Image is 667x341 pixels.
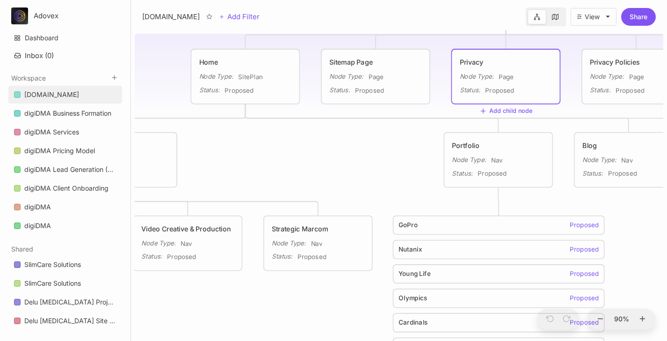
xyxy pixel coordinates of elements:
[141,224,234,234] div: Video Creative & Production
[272,238,306,248] div: Node Type :
[8,179,122,197] a: digiDMA Client Onboarding
[8,47,122,64] button: Inbox (0)
[392,288,605,308] div: OlympicsProposed
[8,253,122,334] div: Shared
[11,245,33,253] button: Shared
[8,29,122,47] a: Dashboard
[8,293,122,311] a: Delu [MEDICAL_DATA] Project Management
[460,57,552,67] div: Privacy
[24,278,81,289] div: SlimCare Solutions
[263,215,373,271] div: Strategic MarcomNode Type:NavStatus:Proposed
[616,85,645,96] span: Proposed
[133,215,243,271] div: Video Creative & ProductionNode Type:NavStatus:Proposed
[582,168,603,178] div: Status :
[8,217,122,235] a: digiDMA
[199,72,233,82] div: Node Type :
[570,245,599,255] span: Proposed
[8,256,122,274] a: SlimCare Solutions
[24,259,81,270] div: SlimCare Solutions
[24,220,51,231] div: digiDMA
[452,155,486,165] div: Node Type :
[582,155,616,165] div: Node Type :
[479,108,532,115] button: Add child node
[219,11,260,22] button: Add Filter
[399,318,428,328] span: Cardinals
[24,145,95,156] div: digiDMA Pricing Model
[34,12,104,20] div: Adovex
[399,317,600,328] a: CardinalsProposed
[8,312,122,330] a: Delu [MEDICAL_DATA] Site Nav
[8,217,122,235] div: digiDMA
[460,72,494,82] div: Node Type :
[311,238,322,249] span: Nav
[369,72,384,82] span: Page
[141,238,175,248] div: Node Type :
[570,293,599,304] span: Proposed
[610,309,633,330] button: 90%
[76,141,169,151] div: Capabilities
[199,57,292,67] div: Home
[452,141,544,151] div: Portfolio
[570,220,599,230] span: Proposed
[399,293,600,304] a: OlympicsProposed
[478,169,507,179] span: Proposed
[621,155,632,165] span: Nav
[392,215,605,235] div: GoProProposed
[399,220,600,230] a: GoProProposed
[399,269,430,279] span: Young Life
[590,72,624,82] div: Node Type :
[392,264,605,284] div: Young LifeProposed
[8,198,122,216] a: digiDMA
[8,104,122,122] a: digiDMA Business Formation
[142,11,200,22] div: [DOMAIN_NAME]
[329,57,422,67] div: Sitemap Page
[399,268,600,279] a: Young LifeProposed
[8,86,122,104] div: [DOMAIN_NAME]
[24,126,79,138] div: digiDMA Services
[8,142,122,160] a: digiDMA Pricing Model
[24,315,116,326] div: Delu [MEDICAL_DATA] Site Nav
[8,274,122,292] a: SlimCare Solutions
[8,123,122,141] a: digiDMA Services
[570,269,599,279] span: Proposed
[24,297,116,308] div: Delu [MEDICAL_DATA] Project Management
[67,132,177,188] div: Capabilities
[141,252,162,262] div: Status :
[320,48,430,104] div: Sitemap PageNode Type:PageStatus:Proposed
[355,85,384,96] span: Proposed
[272,224,364,234] div: Strategic Marcom
[8,312,122,330] div: Delu [MEDICAL_DATA] Site Nav
[11,74,46,82] button: Workspace
[297,252,326,262] span: Proposed
[491,155,502,165] span: Nav
[167,252,196,262] span: Proposed
[460,85,480,95] div: Status :
[8,86,122,104] a: [DOMAIN_NAME]
[399,220,417,230] span: GoPro
[8,256,122,274] div: SlimCare Solutions
[8,83,122,238] div: Workspace
[451,48,561,104] div: PrivacyNode Type:PageStatus:ProposedAdd child node
[24,108,111,119] div: digiDMA Business Formation
[585,13,600,21] div: View
[392,312,605,333] div: CardinalsProposed
[499,72,514,82] span: Page
[571,8,616,26] button: View
[24,164,116,175] div: digiDMA Lead Generation (Funnel)
[181,238,192,249] span: Nav
[399,245,421,255] span: Nutanix
[24,183,109,194] div: digiDMA Client Onboarding
[399,293,427,304] span: Olympics
[24,201,51,213] div: digiDMA
[238,72,263,82] span: SitePlan
[11,7,119,24] button: Adovex
[452,168,472,178] div: Status :
[24,89,79,100] div: [DOMAIN_NAME]
[190,48,300,104] div: HomeNode Type:SitePlanStatus:Proposed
